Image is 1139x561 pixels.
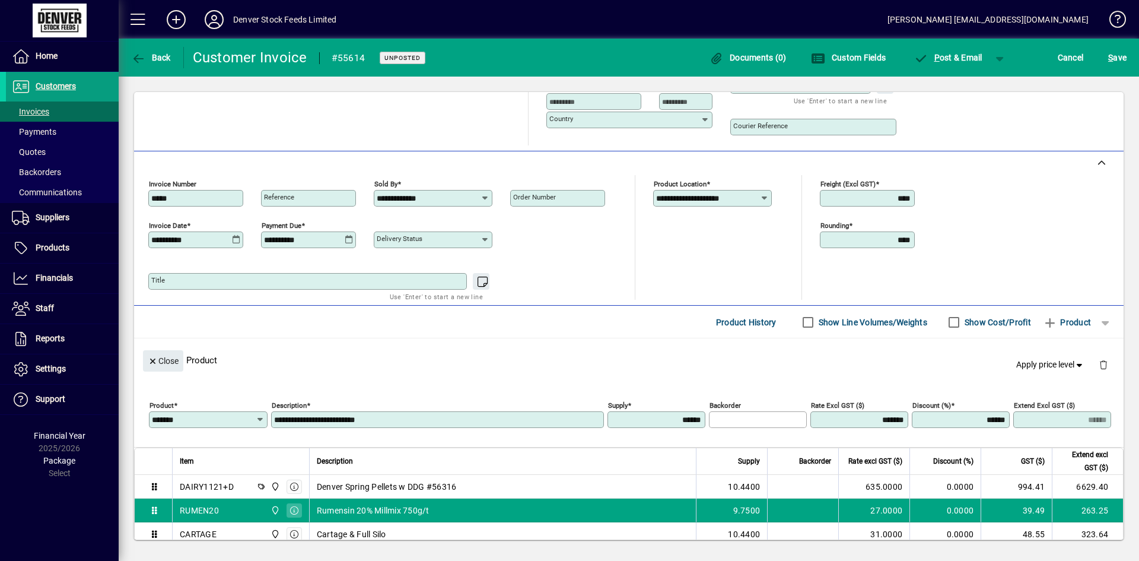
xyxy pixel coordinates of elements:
td: 323.64 [1052,522,1123,546]
button: Delete [1089,350,1118,379]
mat-label: Rounding [820,221,849,230]
div: 31.0000 [846,528,902,540]
span: DENVER STOCKFEEDS LTD [268,504,281,517]
mat-label: Freight (excl GST) [820,180,876,188]
a: Invoices [6,102,119,122]
span: Staff [36,303,54,313]
a: Staff [6,294,119,324]
span: Products [36,243,69,252]
mat-label: Invoice date [149,221,187,230]
button: Product History [711,312,781,333]
div: DAIRY1121+D [180,481,234,493]
button: Custom Fields [808,47,889,68]
a: Products [6,233,119,263]
span: Quotes [12,147,46,157]
span: Settings [36,364,66,373]
span: GST ($) [1021,455,1045,468]
span: Reports [36,334,65,343]
div: [PERSON_NAME] [EMAIL_ADDRESS][DOMAIN_NAME] [887,10,1089,29]
td: 0.0000 [909,475,981,499]
span: Product History [716,313,777,332]
label: Show Line Volumes/Weights [816,316,927,328]
app-page-header-button: Delete [1089,359,1118,370]
mat-label: Invoice number [149,180,196,188]
span: Unposted [384,54,421,62]
button: Back [128,47,174,68]
span: S [1108,53,1113,62]
div: 27.0000 [846,505,902,516]
mat-label: Rate excl GST ($) [811,401,864,410]
span: Description [317,455,353,468]
span: Item [180,455,194,468]
mat-label: Sold by [374,180,397,188]
span: Communications [12,188,82,197]
mat-label: Reference [264,193,294,201]
span: Supply [738,455,760,468]
a: Payments [6,122,119,142]
td: 0.0000 [909,522,981,546]
a: Home [6,42,119,71]
a: Backorders [6,162,119,182]
button: Cancel [1055,47,1087,68]
mat-label: Supply [608,401,628,410]
a: Reports [6,324,119,354]
mat-label: Product location [654,180,707,188]
span: P [934,53,940,62]
td: 263.25 [1052,499,1123,522]
button: Apply price level [1011,354,1090,376]
mat-label: Order number [513,193,556,201]
span: Support [36,394,65,404]
div: Customer Invoice [193,48,307,67]
mat-hint: Use 'Enter' to start a new line [794,94,887,107]
button: Add [157,9,195,30]
span: Invoices [12,107,49,116]
mat-label: Payment due [262,221,301,230]
a: Settings [6,354,119,384]
mat-label: Courier Reference [733,122,788,130]
button: Product [1037,312,1097,333]
span: Apply price level [1016,359,1085,371]
mat-label: Product [149,401,174,410]
button: Close [143,350,183,372]
td: 994.41 [981,475,1052,499]
span: DENVER STOCKFEEDS LTD [268,480,281,493]
span: Financial Year [34,431,85,440]
a: Communications [6,182,119,202]
mat-label: Extend excl GST ($) [1014,401,1075,410]
div: 635.0000 [846,481,902,493]
span: 9.7500 [733,505,761,516]
span: Customers [36,81,76,91]
mat-label: Description [272,401,307,410]
mat-label: Delivery status [377,234,422,243]
span: Denver Spring Pellets w DDG #56316 [317,481,457,493]
span: Package [43,456,75,465]
span: Suppliers [36,213,69,222]
mat-label: Discount (%) [912,401,951,410]
button: Profile [195,9,233,30]
span: Discount (%) [933,455,973,468]
button: Post & Email [908,47,988,68]
span: Home [36,51,58,61]
span: Backorders [12,167,61,177]
a: Suppliers [6,203,119,233]
div: Denver Stock Feeds Limited [233,10,337,29]
div: #55614 [332,49,365,68]
span: 10.4400 [728,481,760,493]
span: ave [1108,48,1127,67]
mat-hint: Use 'Enter' to start a new line [390,290,483,303]
mat-label: Backorder [710,401,741,410]
mat-label: Title [151,276,165,284]
a: Knowledge Base [1100,2,1124,41]
span: Cartage & Full Silo [317,528,386,540]
a: Financials [6,264,119,293]
td: 0.0000 [909,499,981,522]
td: 48.55 [981,522,1052,546]
span: 10.4400 [728,528,760,540]
span: Rate excl GST ($) [848,455,902,468]
span: Financials [36,273,73,283]
span: Rumensin 20% Millmix 750g/t [317,505,429,516]
span: ost & Email [914,53,982,62]
label: Show Cost/Profit [962,316,1031,328]
td: 39.49 [981,499,1052,522]
button: Save [1105,47,1130,68]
